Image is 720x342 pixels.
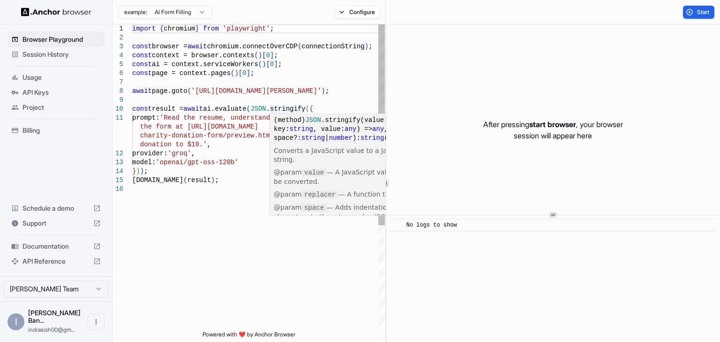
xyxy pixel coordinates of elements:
[132,87,152,95] span: await
[262,52,266,59] span: [
[183,176,187,184] span: (
[22,50,101,59] span: Session History
[160,114,357,122] span: 'Read the resume, understand the details, and comp
[140,141,207,148] span: donation to $10.'
[298,43,301,50] span: (
[28,309,81,324] span: Indrasish Banerjee
[483,119,623,141] p: After pressing , your browser session will appear here
[112,185,123,194] div: 16
[132,114,160,122] span: prompt:
[7,201,105,216] div: Schedule a demo
[152,105,183,113] span: result =
[202,331,295,342] span: Powered with ❤️ by Anchor Browser
[7,47,105,62] div: Session History
[258,52,262,59] span: )
[274,203,500,221] p: — Adds indentation, white space, and line break characters to the return-value JSON text to make ...
[262,61,266,68] span: )
[22,204,90,213] span: Schedule a demo
[242,69,246,77] span: 0
[22,103,101,112] span: Project
[112,24,123,33] div: 1
[335,6,380,19] button: Configure
[250,69,254,77] span: ;
[395,220,399,230] span: ​
[152,87,187,95] span: page.goto
[7,100,105,115] div: Project
[132,52,152,59] span: const
[254,52,258,59] span: (
[187,43,207,50] span: await
[112,167,123,176] div: 14
[112,51,123,60] div: 4
[384,134,392,142] span: (+
[203,25,219,32] span: from
[301,43,364,50] span: connectionString
[365,43,368,50] span: )
[274,146,500,164] p: Converts a JavaScript value to a JavaScript Object Notation (JSON) string.
[22,73,101,82] span: Usage
[21,8,91,16] img: Anchor Logo
[112,105,123,114] div: 10
[112,60,123,69] div: 5
[247,69,250,77] span: ]
[132,176,183,184] span: [DOMAIN_NAME]
[270,52,274,59] span: ]
[7,32,105,47] div: Browser Playground
[266,105,306,113] span: .stringify
[290,125,313,133] span: string
[207,43,298,50] span: chromium.connectOverCDP
[140,123,258,130] span: the form at [URL][DOMAIN_NAME]
[7,254,105,269] div: API Reference
[112,87,123,96] div: 8
[7,239,105,254] div: Documentation
[132,69,152,77] span: const
[132,167,136,175] span: }
[22,219,90,228] span: Support
[152,52,254,59] span: context = browser.contexts
[164,25,195,32] span: chromium
[152,69,231,77] span: page = context.pages
[325,87,329,95] span: ;
[301,204,326,212] code: space
[191,150,195,157] span: ,
[274,61,277,68] span: ]
[305,116,321,124] span: JSON
[187,87,191,95] span: (
[187,176,211,184] span: result
[266,61,270,68] span: [
[22,242,90,251] span: Documentation
[309,105,313,113] span: {
[22,88,101,97] span: API Keys
[203,105,246,113] span: ai.evaluate
[313,125,345,133] span: , value:
[368,43,372,50] span: ;
[112,69,123,78] div: 6
[215,176,218,184] span: ;
[183,105,203,113] span: await
[211,176,215,184] span: )
[356,125,372,133] span: ) =>
[345,125,356,133] span: any
[136,167,140,175] span: )
[88,313,105,330] button: Open menu
[223,25,270,32] span: 'playwright'
[250,105,266,113] span: JSON
[360,134,384,142] span: string
[234,69,238,77] span: )
[132,105,152,113] span: const
[321,116,388,124] span: .stringify(value:
[247,105,250,113] span: (
[529,120,576,129] span: start browser
[22,126,101,135] span: Billing
[112,78,123,87] div: 7
[140,132,333,139] span: charity-donation-form/preview.html as if you were
[274,116,305,124] span: (method)
[321,87,325,95] span: )
[112,158,123,167] div: 13
[132,61,152,68] span: const
[132,159,156,166] span: model:
[266,52,270,59] span: 0
[7,70,105,85] div: Usage
[372,125,384,133] span: any
[152,61,258,68] span: ai = context.serviceWorkers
